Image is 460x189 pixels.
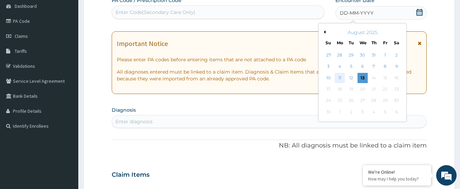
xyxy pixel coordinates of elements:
div: Choose Wednesday, July 30th, 2025 [358,50,368,60]
div: Not available Wednesday, August 20th, 2025 [358,84,368,94]
div: Choose Tuesday, August 12th, 2025 [346,73,356,83]
h3: Claim Items [112,171,149,179]
div: Choose Saturday, August 2nd, 2025 [392,50,402,60]
div: Enter Code(Secondary Care Only) [115,9,195,16]
div: We [360,40,365,46]
span: Dashboard [15,3,37,9]
div: Fr [382,40,388,46]
div: Choose Wednesday, August 13th, 2025 [358,73,368,83]
div: Choose Monday, July 28th, 2025 [335,50,345,60]
div: Choose Monday, August 11th, 2025 [335,73,345,83]
div: Not available Tuesday, August 26th, 2025 [346,96,356,106]
p: Please enter PA codes before entering items that are not attached to a PA code [117,56,422,63]
div: Mo [337,40,343,46]
label: Diagnosis [112,107,136,113]
div: Not available Tuesday, September 2nd, 2025 [346,107,356,117]
div: Not available Friday, August 29th, 2025 [380,96,390,106]
div: Not available Sunday, August 24th, 2025 [323,96,334,106]
div: Enter diagnosis [115,118,153,125]
div: Not available Monday, September 1st, 2025 [335,107,345,117]
div: Not available Friday, August 15th, 2025 [380,73,390,83]
div: Not available Friday, August 22nd, 2025 [380,84,390,94]
div: Not available Thursday, August 28th, 2025 [369,96,379,106]
div: Choose Saturday, August 9th, 2025 [392,62,402,72]
div: Choose Monday, August 4th, 2025 [335,62,345,72]
div: Not available Thursday, August 21st, 2025 [369,84,379,94]
div: Choose Wednesday, August 6th, 2025 [358,62,368,72]
div: Choose Sunday, July 27th, 2025 [323,50,334,60]
div: Choose Thursday, August 7th, 2025 [369,62,379,72]
div: Th [371,40,377,46]
div: Choose Sunday, August 10th, 2025 [323,73,334,83]
div: Sa [394,40,400,46]
p: NB: All diagnosis must be linked to a claim item [112,141,427,150]
div: Not available Saturday, September 6th, 2025 [392,107,402,117]
div: Choose Tuesday, July 29th, 2025 [346,50,356,60]
button: Previous Month [322,30,326,34]
div: Not available Tuesday, August 19th, 2025 [346,84,356,94]
div: Choose Tuesday, August 5th, 2025 [346,62,356,72]
span: DD-MM-YYYY [340,10,374,16]
div: Not available Thursday, August 14th, 2025 [369,73,379,83]
span: We're online! [39,53,94,122]
div: Not available Sunday, August 17th, 2025 [323,84,334,94]
div: Su [326,40,331,46]
p: How may I help you today? [368,176,426,182]
div: Not available Saturday, August 16th, 2025 [392,73,402,83]
div: month 2025-08 [323,50,402,118]
textarea: Type your message and hit 'Enter' [3,121,130,145]
div: Not available Sunday, August 31st, 2025 [323,107,334,117]
div: Choose Friday, August 8th, 2025 [380,62,390,72]
p: All diagnoses entered must be linked to a claim item. Diagnosis & Claim Items that are visible bu... [117,68,422,82]
div: Choose Thursday, July 31st, 2025 [369,50,379,60]
div: Not available Saturday, August 30th, 2025 [392,96,402,106]
div: Not available Wednesday, September 3rd, 2025 [358,107,368,117]
span: Claims [15,33,28,39]
div: Not available Saturday, August 23rd, 2025 [392,84,402,94]
div: Not available Monday, August 18th, 2025 [335,84,345,94]
div: Choose Friday, August 1st, 2025 [380,50,390,60]
div: Not available Friday, September 5th, 2025 [380,107,390,117]
div: Not available Thursday, September 4th, 2025 [369,107,379,117]
div: Choose Sunday, August 3rd, 2025 [323,62,334,72]
div: Minimize live chat window [112,3,128,20]
div: Chat with us now [35,38,114,47]
img: d_794563401_company_1708531726252_794563401 [13,34,28,51]
div: Tu [348,40,354,46]
div: We're Online! [368,169,426,175]
div: Not available Monday, August 25th, 2025 [335,96,345,106]
div: Not available Wednesday, August 27th, 2025 [358,96,368,106]
h1: Important Notice [117,40,168,47]
div: August 2025 [321,29,403,36]
span: Tariffs [15,48,27,54]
